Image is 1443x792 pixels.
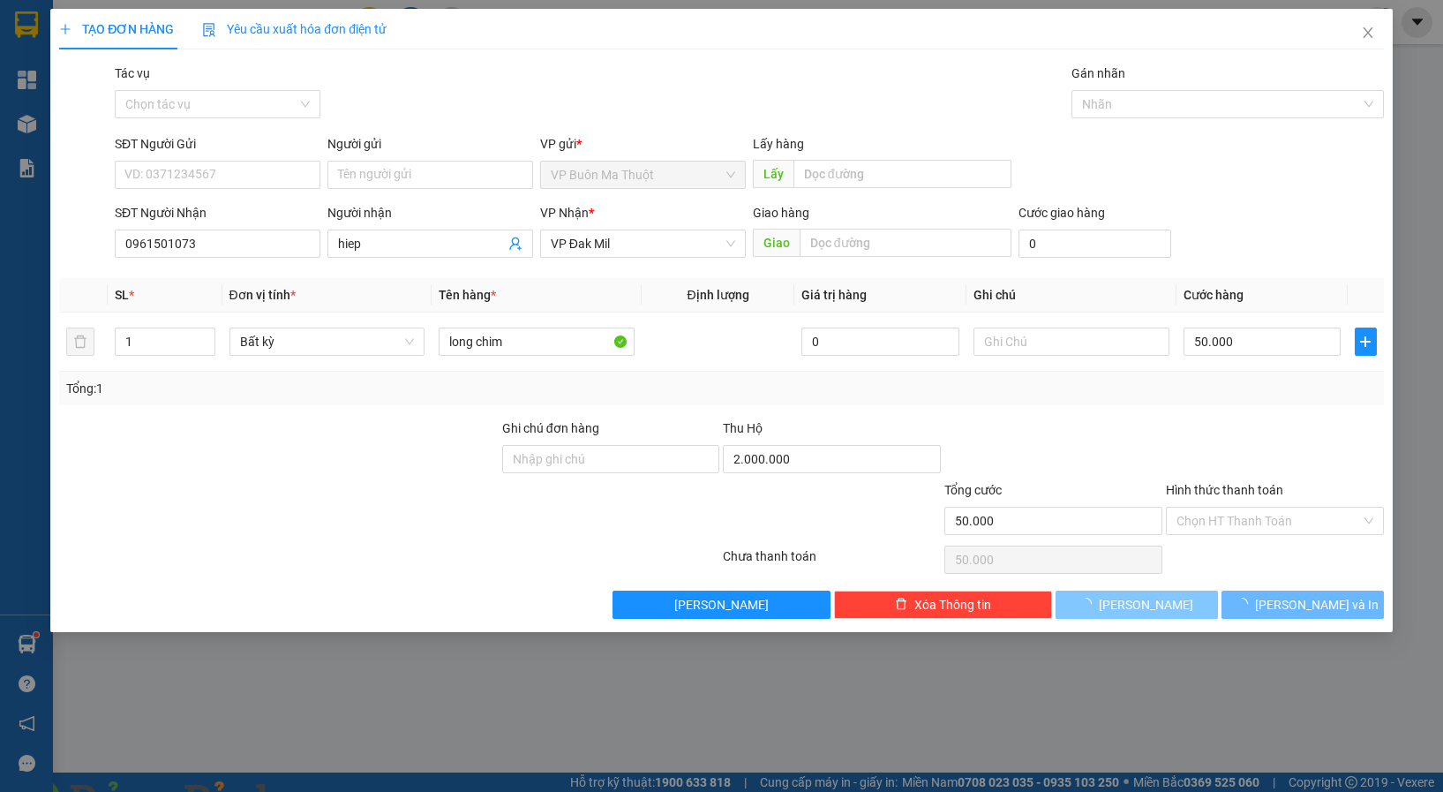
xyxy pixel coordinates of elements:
[502,445,720,473] input: Ghi chú đơn hàng
[800,229,1011,257] input: Dọc đường
[613,591,830,619] button: [PERSON_NAME]
[1255,595,1379,615] span: [PERSON_NAME] và In
[1099,595,1193,615] span: [PERSON_NAME]
[540,206,589,220] span: VP Nhận
[914,595,991,615] span: Xóa Thông tin
[1361,26,1375,40] span: close
[115,203,320,223] div: SĐT Người Nhận
[540,134,746,154] div: VP gửi
[1221,591,1384,619] button: [PERSON_NAME] và In
[59,22,174,36] span: TẠO ĐƠN HÀNG
[723,421,763,435] span: Thu Hộ
[439,288,496,302] span: Tên hàng
[1343,9,1393,58] button: Close
[1166,483,1283,497] label: Hình thức thanh toán
[1018,206,1105,220] label: Cước giao hàng
[801,288,867,302] span: Giá trị hàng
[753,206,809,220] span: Giao hàng
[1056,591,1218,619] button: [PERSON_NAME]
[1071,66,1125,80] label: Gán nhãn
[508,237,522,251] span: user-add
[551,162,735,188] span: VP Buôn Ma Thuột
[966,278,1176,313] th: Ghi chú
[551,230,735,257] span: VP Đak Mil
[115,66,150,80] label: Tác vụ
[59,23,71,35] span: plus
[1184,288,1244,302] span: Cước hàng
[327,134,533,154] div: Người gửi
[202,23,216,37] img: icon
[753,160,793,188] span: Lấy
[229,288,296,302] span: Đơn vị tính
[240,328,415,355] span: Bất kỳ
[834,591,1052,619] button: deleteXóa Thông tin
[115,134,320,154] div: SĐT Người Gửi
[688,288,749,302] span: Định lượng
[1356,335,1376,349] span: plus
[721,547,943,577] div: Chưa thanh toán
[115,288,129,302] span: SL
[327,203,533,223] div: Người nhận
[944,483,1002,497] span: Tổng cước
[1018,230,1171,258] input: Cước giao hàng
[793,160,1011,188] input: Dọc đường
[439,328,635,356] input: VD: Bàn, Ghế
[973,328,1169,356] input: Ghi Chú
[753,229,800,257] span: Giao
[202,22,387,36] span: Yêu cầu xuất hóa đơn điện tử
[801,328,959,356] input: 0
[1355,328,1377,356] button: plus
[1079,598,1099,610] span: loading
[502,421,599,435] label: Ghi chú đơn hàng
[1236,598,1255,610] span: loading
[66,379,558,398] div: Tổng: 1
[753,137,804,151] span: Lấy hàng
[674,595,769,615] span: [PERSON_NAME]
[66,328,94,356] button: delete
[895,598,907,612] span: delete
